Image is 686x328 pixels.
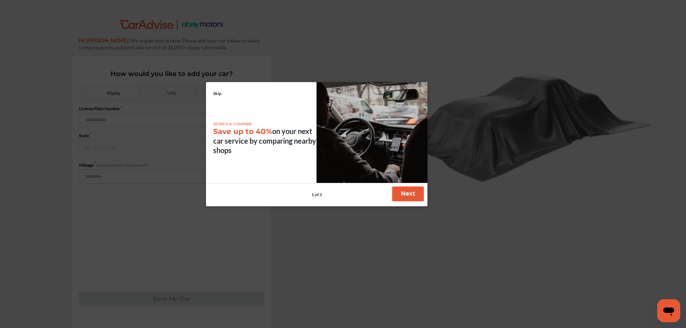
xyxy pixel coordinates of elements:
span: 1 of 3 [311,192,322,198]
p: SEARCH & COMPARE [213,122,317,126]
img: welcome1.359c833b3f7bad43436c.png [317,82,427,183]
button: Next [392,188,424,203]
iframe: Button to launch messaging window [657,299,680,322]
a: Skip [213,91,221,97]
